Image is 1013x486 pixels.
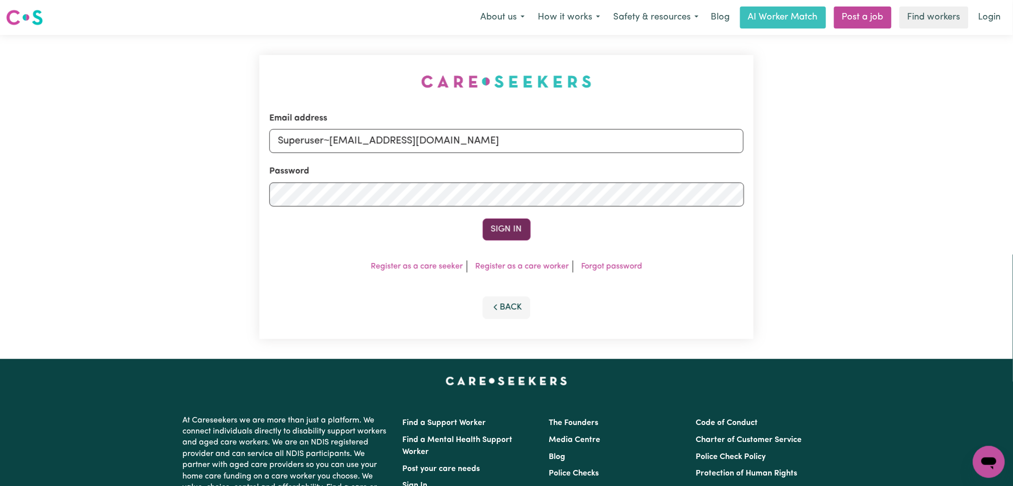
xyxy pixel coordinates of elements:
a: Police Check Policy [696,453,766,461]
a: Charter of Customer Service [696,436,802,444]
img: Careseekers logo [6,8,43,26]
a: Blog [549,453,566,461]
button: Safety & resources [607,7,705,28]
iframe: Button to launch messaging window [973,446,1005,478]
label: Email address [269,112,327,125]
button: About us [474,7,531,28]
button: Sign In [483,218,531,240]
a: Register as a care worker [475,262,569,270]
a: The Founders [549,419,599,427]
a: AI Worker Match [740,6,826,28]
a: Blog [705,6,736,28]
a: Media Centre [549,436,601,444]
a: Post your care needs [403,465,480,473]
a: Careseekers home page [446,377,567,385]
a: Post a job [834,6,892,28]
a: Find workers [900,6,969,28]
label: Password [269,165,309,178]
a: Police Checks [549,469,599,477]
a: Login [973,6,1007,28]
button: Back [483,296,531,318]
a: Protection of Human Rights [696,469,797,477]
a: Find a Mental Health Support Worker [403,436,513,456]
a: Find a Support Worker [403,419,486,427]
a: Careseekers logo [6,6,43,29]
a: Forgot password [581,262,642,270]
a: Register as a care seeker [371,262,463,270]
button: How it works [531,7,607,28]
a: Code of Conduct [696,419,758,427]
input: Email address [269,129,744,153]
